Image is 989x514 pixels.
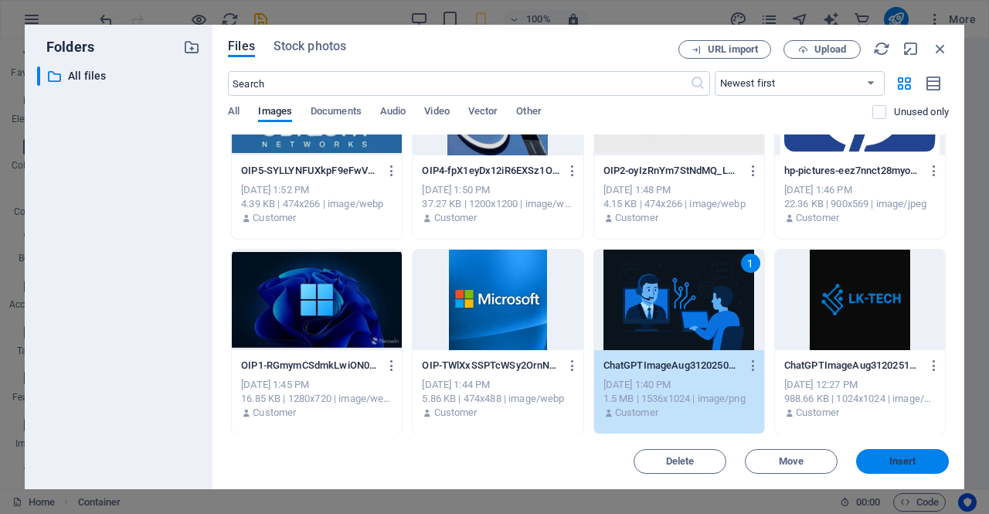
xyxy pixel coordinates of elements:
[932,40,949,57] i: Close
[468,102,498,124] span: Vector
[784,359,922,373] p: ChatGPTImageAug31202512_08_05PM-4VJ78hEeAIJY7A2ju1HU-w.png
[241,197,393,211] div: 4.39 KB | 474x266 | image/webp
[666,457,695,466] span: Delete
[228,102,240,124] span: All
[615,406,658,420] p: Customer
[784,378,936,392] div: [DATE] 12:27 PM
[784,164,922,178] p: hp-pictures-eez7nnct28myo9nr-AI3gWOb5kk2baLi2KEbo6w.jpg
[856,449,949,474] button: Insert
[422,392,573,406] div: 5.86 KB | 474x488 | image/webp
[68,67,172,85] p: All files
[183,39,200,56] i: Create new folder
[603,164,741,178] p: OIP2-oyIzRnYm7StNdMQ_LSIfuw.webp
[783,40,861,59] button: Upload
[258,102,292,124] span: Images
[241,378,393,392] div: [DATE] 1:45 PM
[253,211,296,225] p: Customer
[241,183,393,197] div: [DATE] 1:52 PM
[516,102,541,124] span: Other
[19,230,258,340] div: Drop content here
[603,359,741,373] p: ChatGPTImageAug31202501_39_18PM-acyOZt73AXyFLy6oekpNVw.png
[894,105,949,119] p: Displays only files that are not in use on the website. Files added during this session can still...
[796,406,839,420] p: Customer
[422,359,559,373] p: OIP-TWlXxSSPTcWSy2OrnNmKSQ.webp
[241,164,379,178] p: OIP5-SYLLYNFUXkpF9eFwVWR7CA.webp
[422,164,559,178] p: OIP4-fpX1eyDx12iR6EXSz1Olng.webp
[138,298,223,319] span: Paste clipboard
[55,298,131,319] span: Add elements
[311,102,362,124] span: Documents
[784,183,936,197] div: [DATE] 1:46 PM
[708,45,758,54] span: URL import
[434,406,478,420] p: Customer
[274,37,346,56] span: Stock photos
[424,102,449,124] span: Video
[603,183,755,197] div: [DATE] 1:48 PM
[784,197,936,211] div: 22.36 KB | 900x569 | image/jpeg
[241,359,379,373] p: OIP1-RGmymCSdmkLwiON0X5zF1A.webp
[422,183,573,197] div: [DATE] 1:50 PM
[889,457,916,466] span: Insert
[422,378,573,392] div: [DATE] 1:44 PM
[228,71,689,96] input: Search
[37,66,40,86] div: ​
[603,392,755,406] div: 1.5 MB | 1536x1024 | image/png
[779,457,804,466] span: Move
[741,254,760,273] div: 1
[603,197,755,211] div: 4.15 KB | 474x266 | image/webp
[228,37,255,56] span: Files
[796,211,839,225] p: Customer
[434,211,478,225] p: Customer
[241,392,393,406] div: 16.85 KB | 1280x720 | image/webp
[37,37,94,57] p: Folders
[380,102,406,124] span: Audio
[603,378,755,392] div: [DATE] 1:40 PM
[873,40,890,57] i: Reload
[902,40,919,57] i: Minimize
[745,449,838,474] button: Move
[814,45,846,54] span: Upload
[634,449,726,474] button: Delete
[422,197,573,211] div: 37.27 KB | 1200x1200 | image/webp
[678,40,771,59] button: URL import
[784,392,936,406] div: 988.66 KB | 1024x1024 | image/png
[615,211,658,225] p: Customer
[253,406,296,420] p: Customer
